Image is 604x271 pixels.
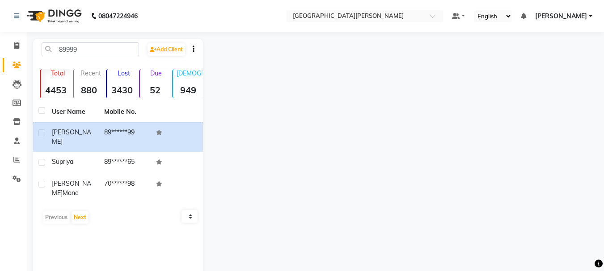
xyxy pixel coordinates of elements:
button: Next [72,211,89,224]
p: Due [142,69,170,77]
a: Add Client [148,43,185,56]
input: Search by Name/Mobile/Email/Code [42,42,139,56]
img: logo [23,4,84,29]
p: Recent [77,69,104,77]
strong: 3430 [107,84,137,96]
strong: 949 [173,84,203,96]
strong: 52 [140,84,170,96]
span: [PERSON_NAME] [52,128,91,146]
span: [PERSON_NAME] [535,12,587,21]
span: Supriya [52,158,73,166]
b: 08047224946 [98,4,138,29]
p: Lost [110,69,137,77]
th: User Name [46,102,99,122]
p: [DEMOGRAPHIC_DATA] [177,69,203,77]
th: Mobile No. [99,102,151,122]
strong: 880 [74,84,104,96]
span: [PERSON_NAME] [52,179,91,197]
p: Total [44,69,71,77]
span: mane [63,189,79,197]
strong: 4453 [41,84,71,96]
